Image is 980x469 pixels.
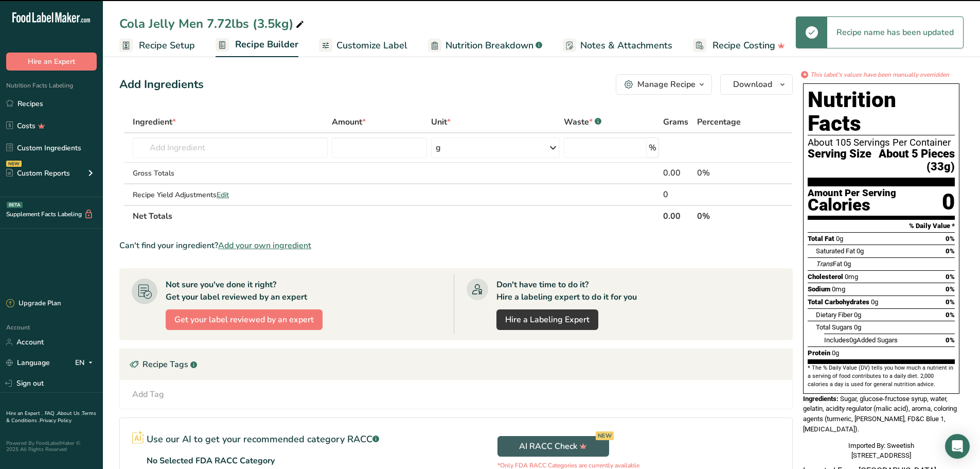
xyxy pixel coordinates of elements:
span: 0g [836,235,843,242]
div: Amount Per Serving [808,188,896,198]
a: About Us . [57,410,82,417]
span: Recipe Costing [712,39,775,53]
span: Download [733,78,772,91]
span: Serving Size [808,148,871,173]
a: Recipe Costing [693,34,785,57]
div: Add Ingredients [119,76,204,93]
div: g [436,142,441,154]
button: AI RACC Check NEW [497,436,609,457]
div: Powered By FoodLabelMaker © 2025 All Rights Reserved [6,440,97,453]
a: FAQ . [45,410,57,417]
a: Recipe Builder [216,33,298,58]
span: Saturated Fat [816,247,855,255]
span: Fat [816,260,842,268]
div: Manage Recipe [637,78,696,91]
span: 0% [946,311,955,319]
section: % Daily Value * [808,220,955,232]
span: 0% [946,336,955,344]
div: Recipe Yield Adjustments [133,189,328,200]
span: 0mg [832,285,845,293]
span: 0% [946,285,955,293]
button: Download [720,74,793,95]
span: 0% [946,298,955,306]
div: Open Intercom Messenger [945,434,970,459]
div: 0 [942,188,955,216]
span: Total Sugars [816,323,852,331]
span: Notes & Attachments [580,39,672,53]
div: Upgrade Plan [6,299,61,309]
span: 0g [871,298,878,306]
span: Total Fat [808,235,834,242]
a: Customize Label [319,34,407,57]
a: Nutrition Breakdown [428,34,542,57]
i: Trans [816,260,833,268]
th: 0.00 [661,205,694,227]
span: Customize Label [336,39,407,53]
div: Cola Jelly Men 7.72lbs (3.5kg) [119,14,306,33]
div: Add Tag [132,388,164,401]
i: This label's values have been manually overridden [810,70,949,79]
button: Hire an Expert [6,53,97,71]
p: Use our AI to get your recommended category RACC [147,432,379,446]
span: Total Carbohydrates [808,298,869,306]
span: Sodium [808,285,830,293]
span: 0% [946,273,955,281]
div: About 105 Servings Per Container [808,137,955,148]
div: Imported By: Sweetish [STREET_ADDRESS] [803,441,959,461]
span: AI RACC Check [519,440,587,453]
span: 0g [854,323,861,331]
span: About 5 Pieces (33g) [871,148,955,173]
span: Edit [217,190,229,200]
a: Hire an Expert . [6,410,43,417]
span: 0% [946,247,955,255]
h1: Nutrition Facts [808,88,955,135]
section: * The % Daily Value (DV) tells you how much a nutrient in a serving of food contributes to a dail... [808,364,955,389]
span: Nutrition Breakdown [446,39,533,53]
span: 0g [857,247,864,255]
span: Includes Added Sugars [824,336,898,344]
span: Dietary Fiber [816,311,852,319]
a: Terms & Conditions . [6,410,96,424]
span: 0mg [845,273,858,281]
a: Privacy Policy [40,417,72,424]
div: 0.00 [663,167,692,179]
span: Recipe Setup [139,39,195,53]
span: 0g [832,349,839,357]
span: Grams [663,116,688,128]
button: Get your label reviewed by an expert [166,309,323,330]
button: Manage Recipe [616,74,712,95]
span: Unit [431,116,451,128]
div: Recipe name has been updated [827,17,963,48]
div: 0% [697,167,760,179]
span: Ingredients: [803,395,839,403]
div: Not sure you've done it right? Get your label reviewed by an expert [166,279,307,303]
div: Waste [564,116,601,128]
div: Custom Reports [6,168,70,179]
div: NEW [6,161,22,167]
a: Hire a Labeling Expert [496,309,598,330]
span: 0g [844,260,851,268]
a: Recipe Setup [119,34,195,57]
a: Notes & Attachments [563,34,672,57]
div: Recipe Tags [120,349,792,380]
span: Sugar, glucose-fructose syrup, water, gelatin, acidity regulator (malic acid), aroma, coloring ag... [803,395,957,433]
div: NEW [596,431,614,440]
span: Percentage [697,116,741,128]
span: 0g [849,336,857,344]
div: 0 [663,188,692,201]
span: Amount [332,116,366,128]
a: Language [6,354,50,372]
div: Calories [808,198,896,213]
span: Get your label reviewed by an expert [174,314,314,326]
div: Gross Totals [133,168,328,179]
span: 0g [854,311,861,319]
span: Recipe Builder [235,38,298,51]
p: No Selected FDA RACC Category [147,455,275,467]
div: Can't find your ingredient? [119,239,793,252]
span: Ingredient [133,116,176,128]
div: BETA [7,202,23,208]
span: Protein [808,349,830,357]
div: EN [75,357,97,369]
span: Cholesterol [808,273,843,281]
th: Net Totals [131,205,661,227]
